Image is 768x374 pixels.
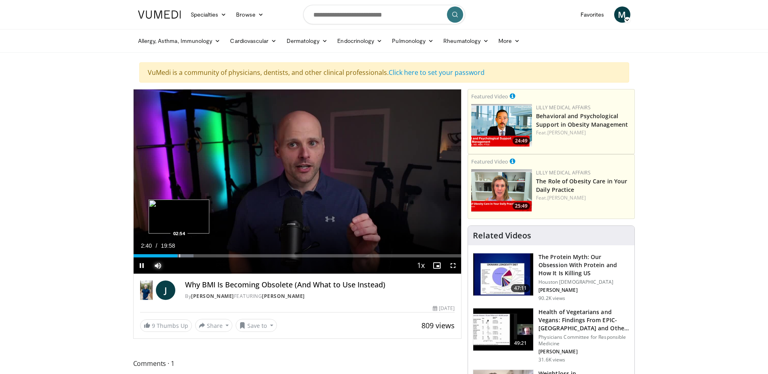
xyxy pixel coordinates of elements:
span: 809 views [421,321,455,330]
button: Save to [236,319,277,332]
a: 25:49 [471,169,532,212]
a: Lilly Medical Affairs [536,169,591,176]
span: 25:49 [513,202,530,210]
div: By FEATURING [185,293,455,300]
small: Featured Video [471,93,508,100]
div: Feat. [536,194,631,202]
button: Pause [134,257,150,274]
p: [PERSON_NAME] [538,348,630,355]
h4: Why BMI Is Becoming Obsolete (And What to Use Instead) [185,280,455,289]
a: Click here to set your password [389,68,485,77]
span: 2:40 [141,242,152,249]
img: Dr. Jordan Rennicke [140,280,153,300]
div: Progress Bar [134,254,462,257]
a: 9 Thumbs Up [140,319,192,332]
h3: The Protein Myth: Our Obsession With Protein and How It Is Killing US [538,253,630,277]
video-js: Video Player [134,89,462,274]
a: M [614,6,630,23]
span: 19:58 [161,242,175,249]
p: 31.6K views [538,357,565,363]
button: Share [195,319,233,332]
a: Cardiovascular [225,33,281,49]
a: [PERSON_NAME] [191,293,234,300]
img: e1208b6b-349f-4914-9dd7-f97803bdbf1d.png.150x105_q85_crop-smart_upscale.png [471,169,532,212]
button: Enable picture-in-picture mode [429,257,445,274]
a: 47:11 The Protein Myth: Our Obsession With Protein and How It Is Killing US Houston [DEMOGRAPHIC_... [473,253,630,302]
img: VuMedi Logo [138,11,181,19]
a: Rheumatology [438,33,494,49]
p: [PERSON_NAME] [538,287,630,293]
a: Lilly Medical Affairs [536,104,591,111]
h4: Related Videos [473,231,531,240]
a: J [156,280,175,300]
button: Mute [150,257,166,274]
div: Feat. [536,129,631,136]
span: 47:11 [511,284,530,292]
p: 90.2K views [538,295,565,302]
a: Dermatology [282,33,333,49]
p: Physicians Committee for Responsible Medicine [538,334,630,347]
a: The Role of Obesity Care in Your Daily Practice [536,177,627,193]
a: Endocrinology [332,33,387,49]
span: 24:49 [513,137,530,144]
a: Pulmonology [387,33,438,49]
h3: Health of Vegetarians and Vegans: Findings From EPIC-[GEOGRAPHIC_DATA] and Othe… [538,308,630,332]
small: Featured Video [471,158,508,165]
img: 606f2b51-b844-428b-aa21-8c0c72d5a896.150x105_q85_crop-smart_upscale.jpg [473,308,533,351]
img: b7b8b05e-5021-418b-a89a-60a270e7cf82.150x105_q85_crop-smart_upscale.jpg [473,253,533,295]
a: Behavioral and Psychological Support in Obesity Management [536,112,628,128]
span: / [156,242,157,249]
a: Specialties [186,6,232,23]
p: Houston [DEMOGRAPHIC_DATA] [538,279,630,285]
img: image.jpeg [149,200,209,234]
div: VuMedi is a community of physicians, dentists, and other clinical professionals. [139,62,629,83]
span: 49:21 [511,339,530,347]
img: ba3304f6-7838-4e41-9c0f-2e31ebde6754.png.150x105_q85_crop-smart_upscale.png [471,104,532,147]
button: Playback Rate [413,257,429,274]
a: Allergy, Asthma, Immunology [133,33,226,49]
a: [PERSON_NAME] [547,194,586,201]
button: Fullscreen [445,257,461,274]
a: 49:21 Health of Vegetarians and Vegans: Findings From EPIC-[GEOGRAPHIC_DATA] and Othe… Physicians... [473,308,630,363]
a: Favorites [576,6,609,23]
div: [DATE] [433,305,455,312]
a: More [494,33,525,49]
a: [PERSON_NAME] [262,293,305,300]
a: 24:49 [471,104,532,147]
a: [PERSON_NAME] [547,129,586,136]
span: 9 [152,322,155,329]
input: Search topics, interventions [303,5,465,24]
a: Browse [231,6,268,23]
span: Comments 1 [133,358,462,369]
